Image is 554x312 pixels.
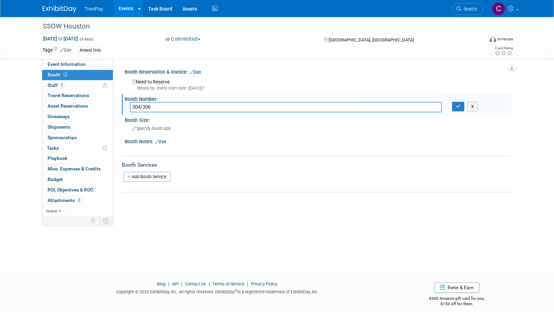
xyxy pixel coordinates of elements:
a: Staff2 [42,80,113,91]
span: Tasks [47,145,59,151]
span: Giveaways [48,114,70,119]
div: Booth Reservation & Invoice: [125,67,512,76]
img: Format-Inperson.png [489,36,496,42]
a: Budget [42,175,113,185]
span: | [207,281,211,287]
span: [GEOGRAPHIC_DATA], [GEOGRAPHIC_DATA] [329,37,414,42]
div: Booth Notes: [125,136,512,145]
button: Committed [163,36,203,43]
div: Need to Reserve [130,77,506,91]
a: Asset Reservations [42,101,113,111]
a: Add Booth Service [123,172,171,182]
button: X [467,102,478,111]
div: $150 off for them. [402,301,512,307]
a: Travel Reservations [42,91,113,101]
span: ROI, Objectives & ROO [48,187,93,192]
span: Travel Reservations [48,93,89,98]
span: [DATE] [DATE] [42,36,78,42]
div: Ideally by: event start date ([DATE])? [132,85,506,91]
span: to [57,36,64,41]
span: 2 [59,82,65,88]
span: | [245,281,250,287]
span: Potential Scheduling Conflict -- at least one attendee is tagged in another overlapping event. [103,82,107,89]
a: Contact Us [185,281,206,287]
a: Attachments2 [42,196,113,206]
span: TreviPay [85,6,103,12]
span: Attachments [48,198,82,203]
a: Edit [155,140,166,144]
a: more [42,206,113,216]
a: Giveaways [42,112,113,122]
span: | [179,281,184,287]
span: Asset Reservations [48,103,88,109]
div: Booth Size: [125,115,512,124]
div: In-Person [497,37,513,42]
div: Event Format [443,35,513,45]
span: Misc. Expenses & Credits [48,166,101,171]
div: $500 Amazon gift card for you, [402,291,512,307]
span: Booth [48,72,69,77]
a: Booth [42,70,113,80]
span: Sponsorships [48,135,77,140]
a: Search [452,3,483,15]
a: Misc. Expenses & Credits [42,164,113,174]
div: Event Rating [495,47,513,50]
div: Booth Services [122,161,512,169]
div: Copyright © 2025 ExhibitDay, Inc. All rights reserved. ExhibitDay is a registered trademark of Ex... [42,287,392,295]
a: Tasks [42,143,113,153]
img: Celia Ahrens [492,2,505,15]
a: Edit [60,48,71,53]
a: Event Information [42,59,113,70]
td: Personalize Event Tab Strip [87,216,99,225]
span: Playbook [48,155,67,161]
span: Booth not reserved yet [62,72,69,77]
span: Search [461,6,477,12]
td: Tags [42,47,71,54]
a: Shipments [42,122,113,132]
sup: ® [235,289,237,292]
a: Terms of Service [212,281,244,287]
span: | [167,281,171,287]
img: ExhibitDay [42,6,76,13]
span: Budget [48,177,63,182]
a: Refer & Earn [434,282,479,293]
a: ROI, Objectives & ROO [42,185,113,195]
span: more [46,208,57,214]
div: Booth Number: [125,94,512,103]
span: Specify booth size [132,126,171,131]
div: SSOW Houston [40,20,473,33]
a: Edit [190,70,201,75]
td: Toggle Event Tabs [99,216,113,225]
a: Blog [157,281,166,287]
span: (4 days) [79,37,93,41]
span: Event Information [48,61,86,67]
a: Playbook [42,153,113,164]
span: Staff [48,82,65,88]
div: Attend Only [77,47,103,54]
a: Privacy Policy [251,281,277,287]
span: 2 [76,198,82,203]
span: Shipments [48,124,70,130]
a: API [172,281,178,287]
a: Sponsorships [42,133,113,143]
